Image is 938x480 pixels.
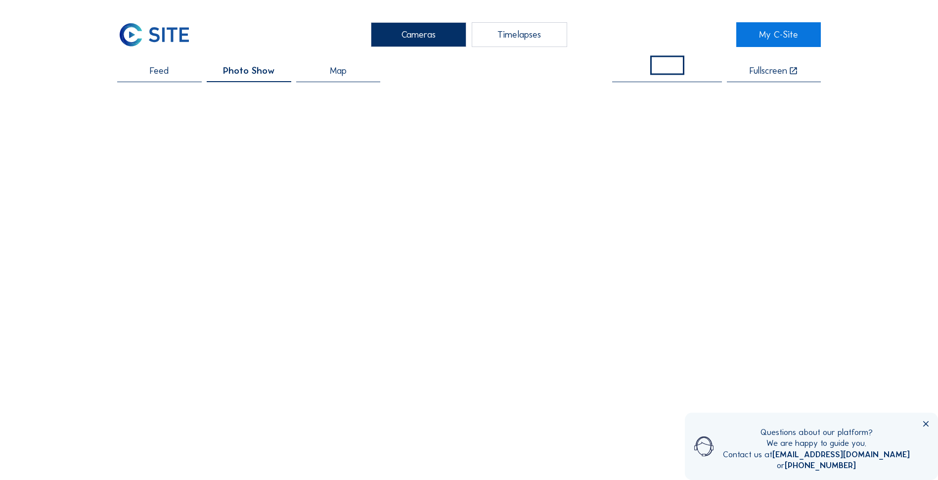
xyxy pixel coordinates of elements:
div: We are happy to guide you. [723,438,910,449]
div: Questions about our platform? [723,427,910,438]
div: Contact us at [723,449,910,460]
a: [PHONE_NUMBER] [785,460,856,471]
a: C-SITE Logo [117,22,202,47]
div: Cameras [371,22,466,47]
span: Photo Show [223,66,275,76]
a: My C-Site [736,22,821,47]
span: Feed [150,66,169,76]
span: Map [330,66,347,76]
img: C-SITE Logo [117,22,191,47]
div: Fullscreen [750,66,787,76]
a: [EMAIL_ADDRESS][DOMAIN_NAME] [772,449,910,460]
img: operator [694,427,714,466]
div: or [723,460,910,471]
div: Timelapses [472,22,567,47]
